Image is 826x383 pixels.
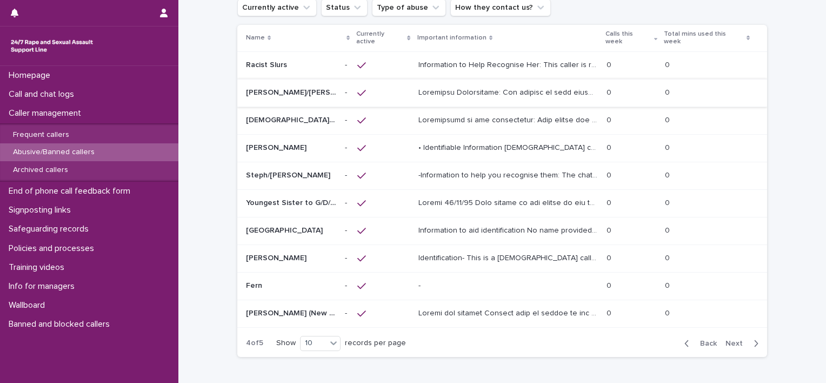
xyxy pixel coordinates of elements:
[237,107,767,134] tr: [DEMOGRAPHIC_DATA] (music)[DEMOGRAPHIC_DATA] (music) -- Loremipsumd si ame consectetur: Adip elit...
[4,89,83,100] p: Call and chat logs
[246,169,332,180] p: Steph/[PERSON_NAME]
[418,58,601,70] p: Information to Help Recognise Her: This caller is racist towards team members who are Black or As...
[4,205,79,215] p: Signposting links
[607,58,614,70] p: 0
[607,196,614,208] p: 0
[418,86,601,97] p: Important Information: The purpose of this profile is to: 1. Support her to adhere to our 2 calls...
[237,300,767,327] tr: [PERSON_NAME] (New caller)[PERSON_NAME] (New caller) -- Loremi dol sitamet Consect adip el seddoe...
[4,319,118,329] p: Banned and blocked callers
[665,307,672,318] p: 0
[4,70,59,81] p: Homepage
[665,252,672,263] p: 0
[237,134,767,162] tr: [PERSON_NAME][PERSON_NAME] -- • Identifiable Information [DEMOGRAPHIC_DATA] caller with a Scottis...
[246,252,309,263] p: [PERSON_NAME]
[237,217,767,245] tr: [GEOGRAPHIC_DATA][GEOGRAPHIC_DATA] -- Information to aid identification No name provided, [DEMOGR...
[345,339,406,348] p: records per page
[246,307,338,318] p: [PERSON_NAME] (New caller)
[237,79,767,107] tr: [PERSON_NAME]/[PERSON_NAME]/[PERSON_NAME][PERSON_NAME]/[PERSON_NAME]/[PERSON_NAME] -- Loremipsu D...
[237,330,272,356] p: 4 of 5
[665,58,672,70] p: 0
[345,279,349,290] p: -
[607,252,614,263] p: 0
[676,339,721,348] button: Back
[345,224,349,235] p: -
[418,114,601,125] p: Information to aid recognition: This caller has a male-sounding voice. He has asked to remain ano...
[246,114,338,125] p: [DEMOGRAPHIC_DATA] (music)
[607,307,614,318] p: 0
[246,32,265,44] p: Name
[4,300,54,311] p: Wallboard
[246,224,325,235] p: [GEOGRAPHIC_DATA]
[694,340,717,347] span: Back
[607,279,614,290] p: 0
[665,196,672,208] p: 0
[276,339,296,348] p: Show
[665,224,672,235] p: 0
[345,114,349,125] p: -
[246,196,338,208] p: Youngest Sister to G/D/S/J/T
[246,86,338,97] p: [PERSON_NAME]/[PERSON_NAME]/[PERSON_NAME]
[605,28,651,48] p: Calls this week
[665,114,672,125] p: 0
[237,189,767,217] tr: Youngest Sister to G/D/S/J/TYoungest Sister to G/D/S/J/T -- Loremi 46/11/95 Dolo sitame co adi el...
[356,28,405,48] p: Currently active
[607,86,614,97] p: 0
[665,169,672,180] p: 0
[418,279,423,290] p: -
[665,141,672,153] p: 0
[607,114,614,125] p: 0
[4,186,139,196] p: End of phone call feedback form
[345,252,349,263] p: -
[665,279,672,290] p: 0
[4,243,103,254] p: Policies and processes
[4,262,73,273] p: Training videos
[418,196,601,208] p: Update 30/10/24 This caller is now unable to use the helpline due to inappropriate use. You can u...
[4,108,90,118] p: Caller management
[345,58,349,70] p: -
[246,58,289,70] p: Racist Slurs
[345,141,349,153] p: -
[721,339,767,348] button: Next
[345,196,349,208] p: -
[607,224,614,235] p: 0
[4,166,77,175] p: Archived callers
[665,86,672,97] p: 0
[418,224,601,235] p: Information to aid identification No name provided, Female caller, West Country ‘Gloucestershire/...
[9,35,95,57] img: rhQMoQhaT3yELyF149Cw
[237,272,767,300] tr: FernFern -- -- 00 00
[418,169,601,180] p: -Information to help you recognise them: The chatter used the HSW's name repeatedly, in almost ev...
[607,141,614,153] p: 0
[301,338,327,349] div: 10
[4,224,97,234] p: Safeguarding records
[237,51,767,79] tr: Racist SlursRacist Slurs -- Information to Help Recognise Her: This caller is racist towards team...
[237,245,767,272] tr: [PERSON_NAME][PERSON_NAME] -- Identification- This is a [DEMOGRAPHIC_DATA] caller who has been ab...
[418,252,601,263] p: Identification- This is a male caller who has been abusive to members of the team by using the se...
[246,141,309,153] p: [PERSON_NAME]
[4,281,83,292] p: Info for managers
[345,307,349,318] p: -
[345,169,349,180] p: -
[237,162,767,189] tr: Steph/[PERSON_NAME]Steph/[PERSON_NAME] -- -Information to help you recognise them: The chatter us...
[418,141,601,153] p: • Identifiable Information Male caller with a Scottish accent, gives the name Christopher. Is ‘br...
[417,32,487,44] p: Important information
[418,307,601,318] p: Reason for profile Support them to adhere to our 2 chats per week policy, they appear to be calli...
[4,148,103,157] p: Abusive/Banned callers
[345,86,349,97] p: -
[607,169,614,180] p: 0
[725,340,749,347] span: Next
[4,130,78,140] p: Frequent callers
[664,28,744,48] p: Total mins used this week
[246,279,264,290] p: Fern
